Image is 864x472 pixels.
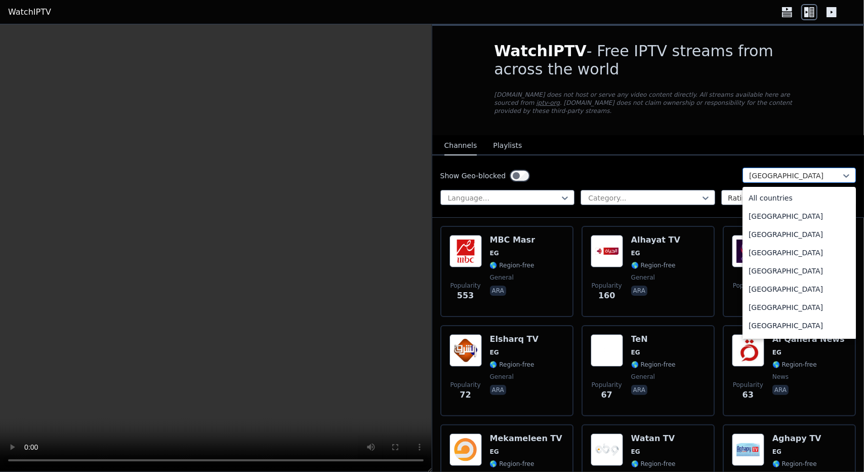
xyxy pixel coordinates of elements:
[490,460,534,468] span: 🌎 Region-free
[536,99,560,106] a: iptv-org
[591,434,623,466] img: Watan TV
[449,434,482,466] img: Mekameleen TV
[743,244,856,262] div: [GEOGRAPHIC_DATA]
[631,348,640,357] span: EG
[457,290,474,302] span: 553
[631,249,640,257] span: EG
[493,136,522,155] button: Playlists
[732,434,764,466] img: Aghapy TV
[449,235,482,267] img: MBC Masr
[631,385,647,395] p: ara
[631,434,676,444] h6: Watan TV
[772,334,845,344] h6: Al Qahera News
[494,91,802,115] p: [DOMAIN_NAME] does not host or serve any video content directly. All streams available here are s...
[772,373,789,381] span: news
[772,434,821,444] h6: Aghapy TV
[449,334,482,367] img: Elsharq TV
[743,317,856,335] div: [GEOGRAPHIC_DATA]
[490,348,499,357] span: EG
[444,136,477,155] button: Channels
[743,207,856,225] div: [GEOGRAPHIC_DATA]
[450,381,480,389] span: Popularity
[490,235,536,245] h6: MBC Masr
[631,460,676,468] span: 🌎 Region-free
[591,235,623,267] img: Alhayat TV
[490,334,539,344] h6: Elsharq TV
[631,273,655,282] span: general
[490,286,506,296] p: ara
[743,189,856,207] div: All countries
[631,334,676,344] h6: TeN
[631,373,655,381] span: general
[440,171,506,181] label: Show Geo-blocked
[494,42,587,60] span: WatchIPTV
[490,273,514,282] span: general
[772,385,789,395] p: ara
[490,261,534,269] span: 🌎 Region-free
[450,282,480,290] span: Popularity
[490,373,514,381] span: general
[743,298,856,317] div: [GEOGRAPHIC_DATA]
[733,282,763,290] span: Popularity
[772,460,817,468] span: 🌎 Region-free
[490,434,562,444] h6: Mekameleen TV
[494,42,802,78] h1: - Free IPTV streams from across the world
[733,381,763,389] span: Popularity
[598,290,615,302] span: 160
[8,6,51,18] a: WatchIPTV
[732,334,764,367] img: Al Qahera News
[743,389,754,401] span: 63
[631,361,676,369] span: 🌎 Region-free
[772,361,817,369] span: 🌎 Region-free
[732,235,764,267] img: NogoumFMTV
[631,261,676,269] span: 🌎 Region-free
[460,389,471,401] span: 72
[743,262,856,280] div: [GEOGRAPHIC_DATA]
[631,235,680,245] h6: Alhayat TV
[631,448,640,456] span: EG
[772,348,781,357] span: EG
[592,282,622,290] span: Popularity
[490,385,506,395] p: ara
[490,249,499,257] span: EG
[601,389,612,401] span: 67
[743,225,856,244] div: [GEOGRAPHIC_DATA]
[631,286,647,296] p: ara
[490,448,499,456] span: EG
[591,334,623,367] img: TeN
[772,448,781,456] span: EG
[743,335,856,353] div: Aruba
[490,361,534,369] span: 🌎 Region-free
[743,280,856,298] div: [GEOGRAPHIC_DATA]
[592,381,622,389] span: Popularity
